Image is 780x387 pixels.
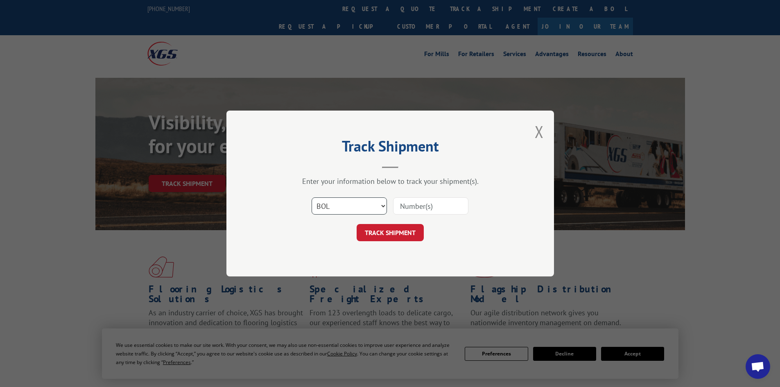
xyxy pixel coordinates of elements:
button: Close modal [535,121,544,143]
div: Open chat [746,354,770,379]
input: Number(s) [393,197,468,215]
div: Enter your information below to track your shipment(s). [267,177,513,186]
h2: Track Shipment [267,140,513,156]
button: TRACK SHIPMENT [357,224,424,241]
